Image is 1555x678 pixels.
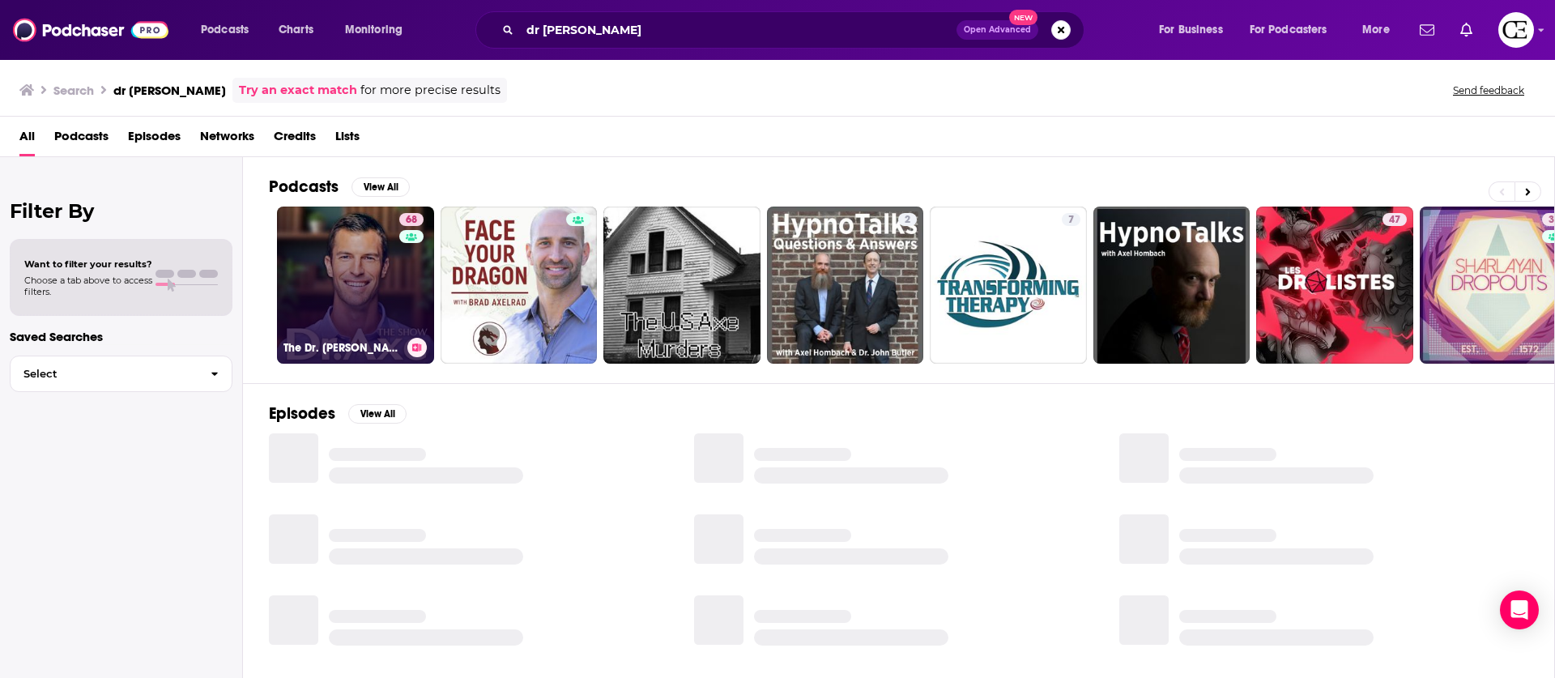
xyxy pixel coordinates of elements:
h3: dr [PERSON_NAME] [113,83,226,98]
button: Show profile menu [1498,12,1534,48]
a: 2 [767,207,924,364]
img: Podchaser - Follow, Share and Rate Podcasts [13,15,168,45]
button: open menu [1351,17,1410,43]
span: Podcasts [201,19,249,41]
a: 68 [399,213,424,226]
div: Open Intercom Messenger [1500,591,1539,629]
a: PodcastsView All [269,177,410,197]
a: Credits [274,123,316,156]
button: Send feedback [1448,83,1529,97]
a: Networks [200,123,254,156]
div: Search podcasts, credits, & more... [491,11,1100,49]
a: 2 [898,213,917,226]
span: New [1009,10,1038,25]
span: Open Advanced [964,26,1031,34]
button: Open AdvancedNew [956,20,1038,40]
span: 68 [406,212,417,228]
button: open menu [1148,17,1243,43]
span: 47 [1389,212,1400,228]
h3: Search [53,83,94,98]
a: Show notifications dropdown [1454,16,1479,44]
a: EpisodesView All [269,403,407,424]
p: Saved Searches [10,329,232,344]
span: Choose a tab above to access filters. [24,275,152,297]
span: 7 [1068,212,1074,228]
a: 7 [1062,213,1080,226]
button: open menu [334,17,424,43]
span: 2 [905,212,910,228]
button: Select [10,356,232,392]
a: 7 [930,207,1087,364]
span: For Business [1159,19,1223,41]
a: Try an exact match [239,81,357,100]
a: 47 [1382,213,1407,226]
a: Show notifications dropdown [1413,16,1441,44]
a: 68The Dr. [PERSON_NAME] Show [277,207,434,364]
span: Want to filter your results? [24,258,152,270]
a: Podcasts [54,123,109,156]
span: for more precise results [360,81,501,100]
button: open menu [1239,17,1351,43]
img: User Profile [1498,12,1534,48]
button: View All [348,404,407,424]
h2: Filter By [10,199,232,223]
span: Monitoring [345,19,403,41]
h3: The Dr. [PERSON_NAME] Show [283,341,401,355]
a: All [19,123,35,156]
a: 47 [1256,207,1413,364]
a: Charts [268,17,323,43]
h2: Episodes [269,403,335,424]
a: Episodes [128,123,181,156]
span: Charts [279,19,313,41]
span: For Podcasters [1250,19,1327,41]
button: open menu [190,17,270,43]
button: View All [351,177,410,197]
input: Search podcasts, credits, & more... [520,17,956,43]
span: Logged in as cozyearthaudio [1498,12,1534,48]
h2: Podcasts [269,177,339,197]
a: Lists [335,123,360,156]
span: Select [11,369,198,379]
span: More [1362,19,1390,41]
